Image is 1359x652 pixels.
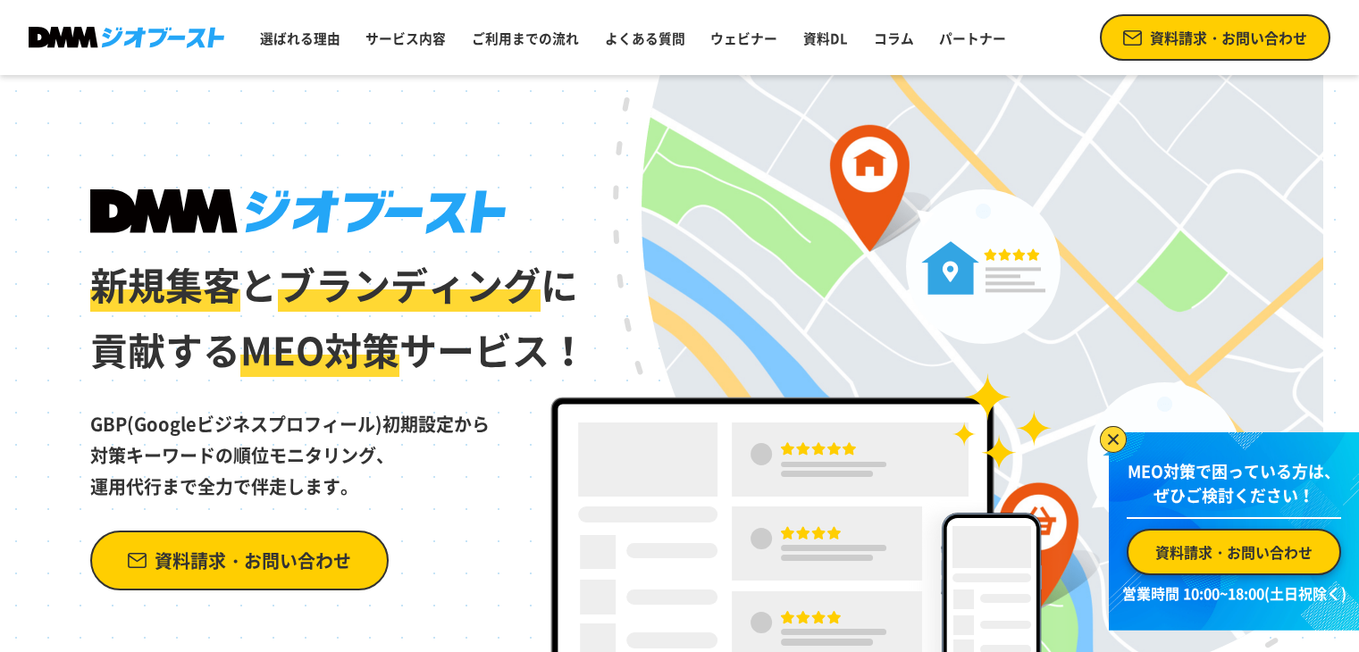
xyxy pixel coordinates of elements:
[90,531,389,590] a: 資料請求・お問い合わせ
[1100,14,1330,61] a: 資料請求・お問い合わせ
[796,21,855,55] a: 資料DL
[1150,27,1307,48] span: 資料請求・お問い合わせ
[155,545,351,576] span: 資料請求・お問い合わせ
[253,21,348,55] a: 選ばれる理由
[1120,582,1348,604] p: 営業時間 10:00~18:00(土日祝除く)
[703,21,784,55] a: ウェビナー
[1155,541,1313,563] span: 資料請求・お問い合わせ
[1127,529,1341,575] a: 資料請求・お問い合わせ
[932,21,1013,55] a: パートナー
[90,189,589,383] h1: と に 貢献する サービス！
[1100,426,1127,453] img: バナーを閉じる
[90,189,506,234] img: DMMジオブースト
[465,21,586,55] a: ご利用までの流れ
[278,256,541,312] span: ブランディング
[867,21,921,55] a: コラム
[598,21,692,55] a: よくある質問
[90,383,589,502] p: GBP(Googleビジネスプロフィール)初期設定から 対策キーワードの順位モニタリング、 運用代行まで全力で伴走します。
[240,322,399,377] span: MEO対策
[358,21,453,55] a: サービス内容
[1127,459,1341,519] p: MEO対策で困っている方は、 ぜひご検討ください！
[90,256,240,312] span: 新規集客
[29,27,224,47] img: DMMジオブースト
